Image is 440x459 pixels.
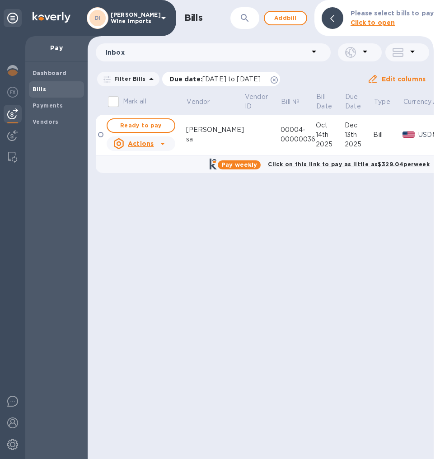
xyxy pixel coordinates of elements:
[351,9,434,17] b: Please select bills to pay
[316,140,345,149] div: 2025
[345,92,361,111] p: Due Date
[115,120,167,131] span: Ready to pay
[403,131,415,138] img: USD
[4,9,22,27] div: Unpin categories
[418,130,432,140] p: USD
[184,13,202,23] h1: Bills
[345,130,374,140] div: 13th
[345,121,374,130] div: Dec
[351,19,395,26] b: Click to open
[374,97,402,107] span: Type
[272,13,299,23] span: Add bill
[316,92,332,111] p: Bill Date
[316,130,345,140] div: 14th
[281,125,316,144] div: 00004-00000036
[281,97,311,107] span: Bill №
[33,43,80,52] p: Pay
[264,11,307,25] button: Addbill
[7,87,18,98] img: Foreign exchange
[111,75,146,83] p: Filter Bills
[316,92,344,111] span: Bill Date
[403,97,431,107] p: Currency
[202,75,261,83] span: [DATE] to [DATE]
[186,125,244,135] div: [PERSON_NAME]
[106,48,309,57] p: Inbox
[111,12,156,24] p: [PERSON_NAME] Wine Imports
[162,72,281,86] div: Due date:[DATE] to [DATE]
[268,161,430,168] b: Click on this link to pay as little as $329.04 per week
[316,121,345,130] div: Oct
[187,97,221,107] span: Vendor
[373,130,403,140] div: Bill
[382,75,426,83] u: Edit columns
[33,102,63,109] b: Payments
[33,86,46,93] b: Bills
[123,97,146,106] p: Mark all
[128,140,154,147] u: Actions
[221,161,257,168] b: Pay weekly
[169,75,266,84] p: Due date :
[345,140,374,149] div: 2025
[94,14,101,21] b: DI
[33,12,70,23] img: Logo
[33,70,67,76] b: Dashboard
[281,97,300,107] p: Bill №
[107,118,175,133] button: Ready to pay
[245,92,280,111] span: Vendor ID
[245,92,268,111] p: Vendor ID
[187,97,210,107] p: Vendor
[345,92,373,111] span: Due Date
[374,97,390,107] p: Type
[33,118,59,125] b: Vendors
[186,135,244,144] div: sa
